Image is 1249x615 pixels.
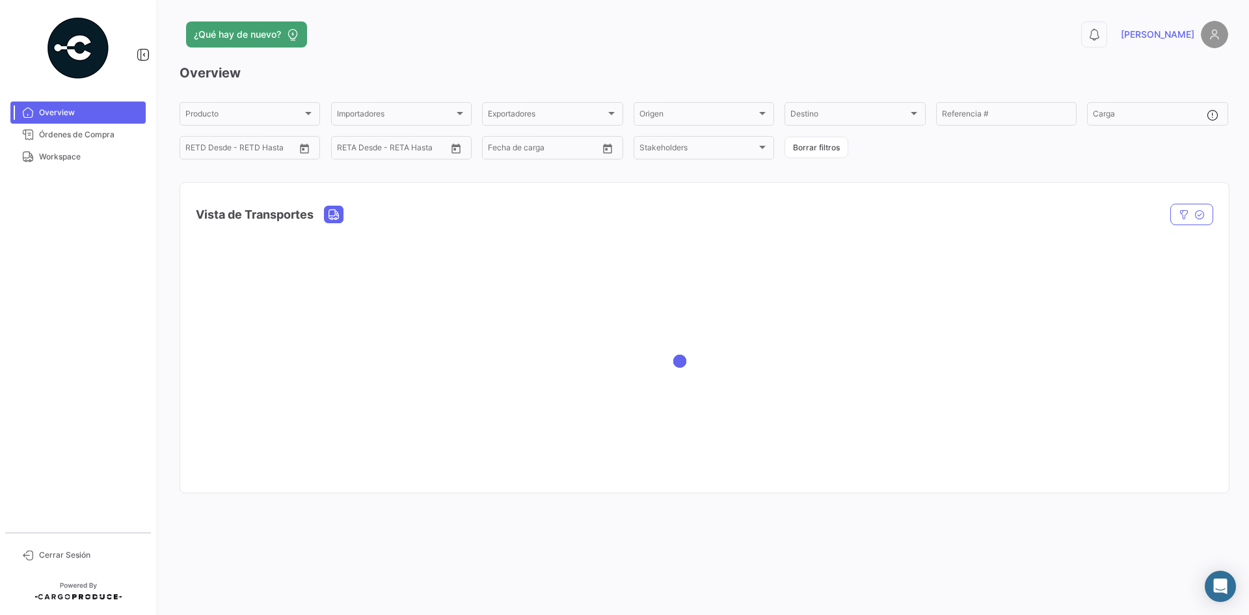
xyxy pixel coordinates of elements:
[39,107,141,118] span: Overview
[186,21,307,48] button: ¿Qué hay de nuevo?
[295,139,314,158] button: Open calendar
[337,145,360,154] input: Desde
[46,16,111,81] img: powered-by.png
[639,145,757,154] span: Stakeholders
[39,129,141,141] span: Órdenes de Compra
[598,139,617,158] button: Open calendar
[185,145,209,154] input: Desde
[10,146,146,168] a: Workspace
[180,64,1228,82] h3: Overview
[10,124,146,146] a: Órdenes de Compra
[520,145,572,154] input: Hasta
[196,206,314,224] h4: Vista de Transportes
[218,145,270,154] input: Hasta
[39,549,141,561] span: Cerrar Sesión
[1121,28,1194,41] span: [PERSON_NAME]
[325,206,343,223] button: Land
[790,111,907,120] span: Destino
[488,145,511,154] input: Desde
[639,111,757,120] span: Origen
[1205,571,1236,602] div: Abrir Intercom Messenger
[10,102,146,124] a: Overview
[488,111,605,120] span: Exportadores
[369,145,422,154] input: Hasta
[39,151,141,163] span: Workspace
[785,137,848,158] button: Borrar filtros
[446,139,466,158] button: Open calendar
[194,28,281,41] span: ¿Qué hay de nuevo?
[185,111,302,120] span: Producto
[337,111,454,120] span: Importadores
[1201,21,1228,48] img: placeholder-user.png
